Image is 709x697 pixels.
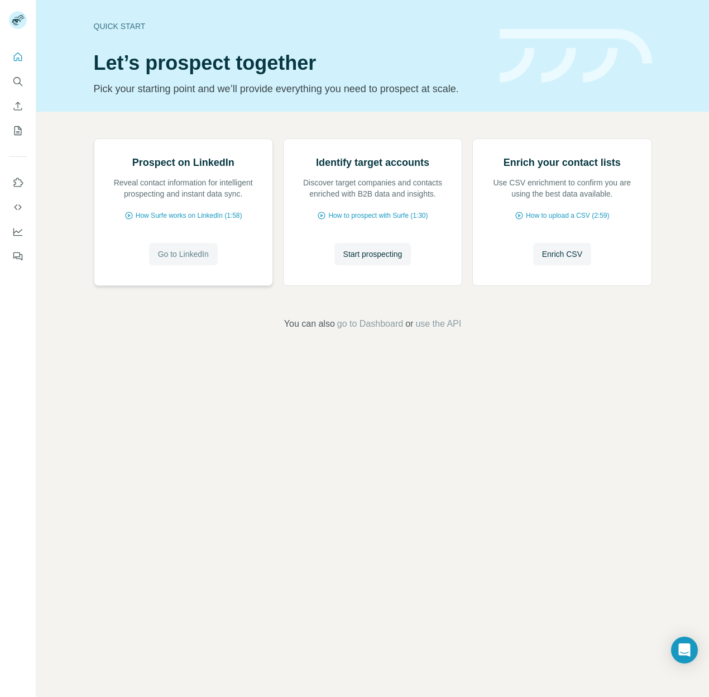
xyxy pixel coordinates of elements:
[316,155,429,170] h2: Identify target accounts
[526,211,609,221] span: How to upload a CSV (2:59)
[158,249,209,260] span: Go to LinkedIn
[9,246,27,266] button: Feedback
[94,81,486,97] p: Pick your starting point and we’ll provide everything you need to prospect at scale.
[9,121,27,141] button: My lists
[671,637,698,663] div: Open Intercom Messenger
[484,177,640,199] p: Use CSV enrichment to confirm you are using the best data available.
[500,29,652,83] img: banner
[94,21,486,32] div: Quick start
[9,96,27,116] button: Enrich CSV
[337,317,403,331] button: go to Dashboard
[334,243,411,265] button: Start prospecting
[132,155,234,170] h2: Prospect on LinkedIn
[9,222,27,242] button: Dashboard
[9,47,27,67] button: Quick start
[533,243,591,265] button: Enrich CSV
[328,211,428,221] span: How to prospect with Surfe (1:30)
[415,317,461,331] button: use the API
[149,243,218,265] button: Go to LinkedIn
[542,249,582,260] span: Enrich CSV
[9,71,27,92] button: Search
[343,249,403,260] span: Start prospecting
[295,177,451,199] p: Discover target companies and contacts enriched with B2B data and insights.
[504,155,621,170] h2: Enrich your contact lists
[136,211,242,221] span: How Surfe works on LinkedIn (1:58)
[9,197,27,217] button: Use Surfe API
[405,317,413,331] span: or
[284,317,335,331] span: You can also
[94,52,486,74] h1: Let’s prospect together
[106,177,261,199] p: Reveal contact information for intelligent prospecting and instant data sync.
[9,173,27,193] button: Use Surfe on LinkedIn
